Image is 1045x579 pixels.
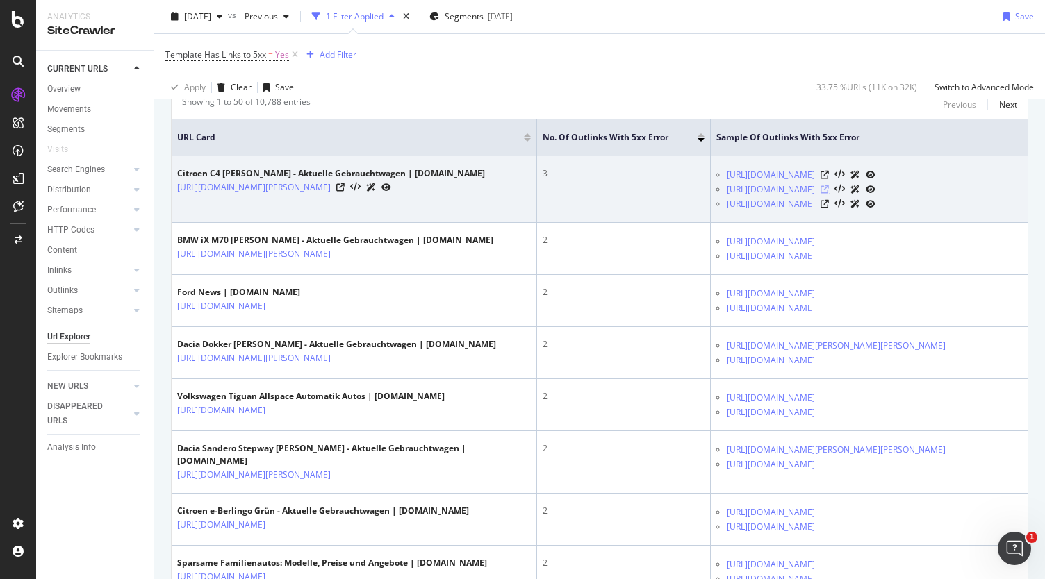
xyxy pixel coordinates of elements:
[47,303,130,318] a: Sitemaps
[543,131,677,144] span: No. of Outlinks with 5xx Error
[336,183,345,192] a: Visit Online Page
[47,23,142,39] div: SiteCrawler
[184,81,206,93] div: Apply
[47,330,144,344] a: Url Explorer
[47,82,81,96] div: Overview
[543,234,705,246] div: 2
[320,49,356,60] div: Add Filter
[47,350,144,364] a: Explorer Bookmarks
[821,185,829,194] a: Visit Online Page
[999,99,1017,110] div: Next
[47,330,90,344] div: Url Explorer
[177,442,531,467] div: Dacia Sandero Stepway [PERSON_NAME] - Aktuelle Gebrauchtwagen | [DOMAIN_NAME]
[999,96,1017,112] button: Next
[400,10,412,24] div: times
[821,171,829,179] a: Visit Online Page
[177,286,326,299] div: Ford News | [DOMAIN_NAME]
[165,6,228,28] button: [DATE]
[47,440,96,455] div: Analysis Info
[301,47,356,63] button: Add Filter
[182,96,311,112] div: Showing 1 to 50 of 10,788 entries
[47,162,105,177] div: Search Engines
[866,182,875,196] a: URL Inspection
[47,399,130,428] a: DISAPPEARED URLS
[47,243,77,258] div: Content
[47,62,130,76] a: CURRENT URLS
[543,505,705,517] div: 2
[850,196,860,211] a: AI Url Details
[177,390,445,403] div: Volkswagen Tiguan Allspace Automatik Autos | [DOMAIN_NAME]
[543,338,705,351] div: 2
[47,102,144,117] a: Movements
[184,10,211,22] span: 2025 Oct. 6th
[381,180,391,194] a: URL Inspection
[47,223,130,237] a: HTTP Codes
[47,162,130,177] a: Search Engines
[727,443,946,457] a: [URL][DOMAIN_NAME][PERSON_NAME][PERSON_NAME]
[1026,532,1037,543] span: 1
[165,76,206,99] button: Apply
[177,351,331,365] a: [URL][DOMAIN_NAME][PERSON_NAME]
[350,183,361,192] button: View HTML Source
[47,11,142,23] div: Analytics
[47,243,144,258] a: Content
[543,390,705,403] div: 2
[727,339,946,353] a: [URL][DOMAIN_NAME][PERSON_NAME][PERSON_NAME]
[228,9,239,21] span: vs
[47,122,85,137] div: Segments
[850,167,860,182] a: AI Url Details
[326,10,384,22] div: 1 Filter Applied
[1015,10,1034,22] div: Save
[212,76,252,99] button: Clear
[177,131,520,144] span: URL Card
[998,6,1034,28] button: Save
[935,81,1034,93] div: Switch to Advanced Mode
[165,49,266,60] span: Template Has Links to 5xx
[47,379,88,394] div: NEW URLS
[47,122,144,137] a: Segments
[47,183,91,197] div: Distribution
[47,263,72,278] div: Inlinks
[239,6,295,28] button: Previous
[47,350,122,364] div: Explorer Bookmarks
[543,167,705,180] div: 3
[727,183,815,196] a: [URL][DOMAIN_NAME]
[177,234,493,246] div: BMW iX M70 [PERSON_NAME] - Aktuelle Gebrauchtwagen | [DOMAIN_NAME]
[177,299,265,313] a: [URL][DOMAIN_NAME]
[543,557,705,569] div: 2
[47,203,96,217] div: Performance
[47,102,91,117] div: Movements
[543,286,705,299] div: 2
[47,203,130,217] a: Performance
[275,45,289,65] span: Yes
[47,142,82,157] a: Visits
[821,200,829,208] a: Visit Online Page
[727,391,815,405] a: [URL][DOMAIN_NAME]
[727,249,815,263] a: [URL][DOMAIN_NAME]
[488,10,513,22] div: [DATE]
[177,557,487,569] div: Sparsame Familienautos: Modelle, Preise und Angebote | [DOMAIN_NAME]
[727,168,815,182] a: [URL][DOMAIN_NAME]
[306,6,400,28] button: 1 Filter Applied
[47,303,83,318] div: Sitemaps
[239,10,278,22] span: Previous
[727,287,815,301] a: [URL][DOMAIN_NAME]
[850,182,860,196] a: AI Url Details
[727,557,815,571] a: [URL][DOMAIN_NAME]
[445,10,484,22] span: Segments
[177,505,469,517] div: Citroen e-Berlingo Grün - Aktuelle Gebrauchtwagen | [DOMAIN_NAME]
[929,76,1034,99] button: Switch to Advanced Mode
[47,142,68,157] div: Visits
[177,518,265,532] a: [URL][DOMAIN_NAME]
[943,96,976,112] button: Previous
[727,505,815,519] a: [URL][DOMAIN_NAME]
[834,185,845,194] button: View HTML Source
[268,49,273,60] span: =
[177,247,331,261] a: [URL][DOMAIN_NAME][PERSON_NAME]
[47,263,130,278] a: Inlinks
[177,338,496,351] div: Dacia Dokker [PERSON_NAME] - Aktuelle Gebrauchtwagen | [DOMAIN_NAME]
[177,468,331,482] a: [URL][DOMAIN_NAME][PERSON_NAME]
[231,81,252,93] div: Clear
[47,399,117,428] div: DISAPPEARED URLS
[866,167,875,182] a: URL Inspection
